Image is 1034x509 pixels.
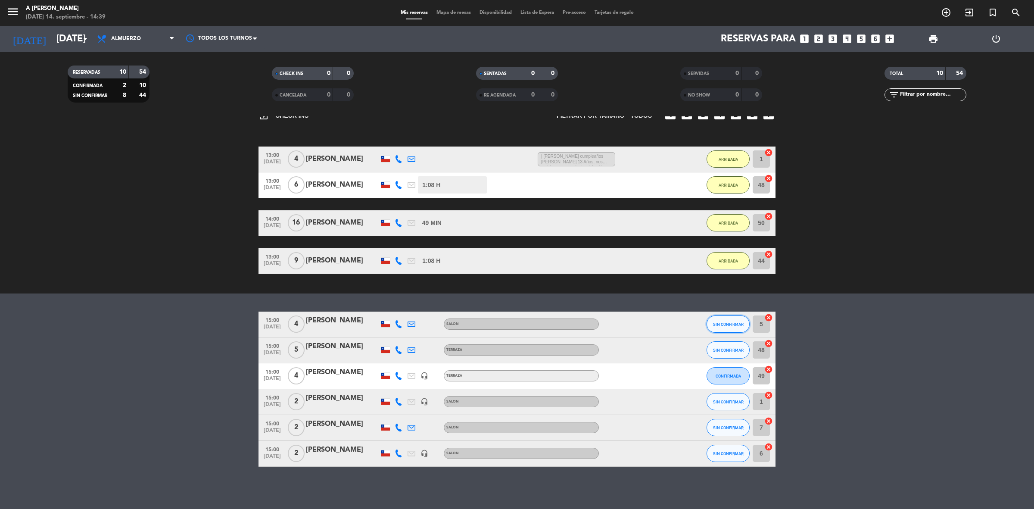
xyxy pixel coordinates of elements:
div: [PERSON_NAME] [306,153,379,165]
strong: 0 [327,70,330,76]
i: looks_one [799,33,810,44]
span: 2 [288,393,305,410]
span: SIN CONFIRMAR [73,94,107,98]
span: | [PERSON_NAME] cumpleaños [PERSON_NAME] 13 Años, nos podrían reservar dentro del salón con vista... [538,152,615,167]
span: 13:00 [262,251,283,261]
span: 15:00 [262,340,283,350]
div: [PERSON_NAME] [306,217,379,228]
span: [DATE] [262,350,283,360]
span: [DATE] [262,428,283,437]
i: looks_3 [827,33,838,44]
strong: 10 [139,82,148,88]
div: [DATE] 14. septiembre - 14:39 [26,13,106,22]
span: ARRIBADA [719,183,738,187]
i: looks_4 [841,33,853,44]
span: SENTADAS [484,72,507,76]
button: SIN CONFIRMAR [707,341,750,359]
strong: 0 [735,70,739,76]
input: Filtrar por nombre... [899,90,966,100]
span: Almuerzo [111,36,141,42]
span: CONFIRMADA [73,84,103,88]
div: A [PERSON_NAME] [26,4,106,13]
button: ARRIBADA [707,150,750,168]
span: 9 [288,252,305,269]
span: SIN CONFIRMAR [713,322,744,327]
span: 6 [288,176,305,194]
div: [PERSON_NAME] [306,444,379,456]
span: 1:08 H [422,256,440,266]
strong: 0 [551,92,556,98]
div: [PERSON_NAME] [306,255,379,266]
span: Tarjetas de regalo [590,10,638,15]
button: menu [6,5,19,21]
i: turned_in_not [987,7,998,18]
div: [PERSON_NAME] [306,341,379,352]
span: SALON [446,452,459,455]
i: filter_list [889,90,899,100]
strong: 54 [956,70,965,76]
span: 1:08 H [422,180,440,190]
strong: 0 [551,70,556,76]
span: 16 [288,214,305,231]
span: 5 [288,341,305,359]
span: [DATE] [262,324,283,334]
i: looks_6 [870,33,881,44]
i: arrow_drop_down [80,34,90,44]
i: cancel [764,443,773,451]
button: ARRIBADA [707,176,750,194]
strong: 2 [123,82,126,88]
i: looks_two [813,33,824,44]
div: LOG OUT [965,26,1028,52]
span: 15:00 [262,366,283,376]
span: Disponibilidad [475,10,516,15]
i: headset_mic [420,398,428,406]
span: Pre-acceso [558,10,590,15]
button: ARRIBADA [707,252,750,269]
span: 15:00 [262,418,283,428]
strong: 44 [139,92,148,98]
i: looks_5 [856,33,867,44]
span: 2 [288,445,305,462]
span: CHECK INS [280,72,303,76]
i: add_circle_outline [941,7,951,18]
button: ARRIBADA [707,214,750,231]
div: [PERSON_NAME] [306,418,379,430]
span: ARRIBADA [719,259,738,263]
div: [PERSON_NAME] [306,315,379,326]
span: CANCELADA [280,93,306,97]
span: Mis reservas [396,10,432,15]
button: SIN CONFIRMAR [707,445,750,462]
span: Reservas para [721,34,796,44]
i: [DATE] [6,29,52,48]
i: cancel [764,339,773,348]
span: [DATE] [262,223,283,233]
button: CONFIRMADA [707,367,750,384]
span: 13:00 [262,175,283,185]
strong: 10 [119,69,126,75]
i: headset_mic [420,450,428,457]
span: RE AGENDADA [484,93,516,97]
span: 15:00 [262,444,283,454]
span: print [928,34,938,44]
i: add_box [884,33,895,44]
i: power_settings_new [991,34,1001,44]
span: ARRIBADA [719,221,738,225]
span: [DATE] [262,376,283,386]
span: NO SHOW [688,93,710,97]
span: TERRAZA [446,374,462,378]
strong: 0 [327,92,330,98]
strong: 0 [735,92,739,98]
span: 49 MIN [422,218,442,228]
i: search [1011,7,1021,18]
strong: 54 [139,69,148,75]
i: cancel [764,250,773,259]
span: SERVIDAS [688,72,709,76]
span: CONFIRMADA [716,374,741,378]
div: [PERSON_NAME] [306,393,379,404]
span: SALON [446,426,459,429]
i: cancel [764,212,773,221]
strong: 0 [347,92,352,98]
div: [PERSON_NAME] [306,367,379,378]
span: 13:00 [262,150,283,159]
span: 15:00 [262,392,283,402]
